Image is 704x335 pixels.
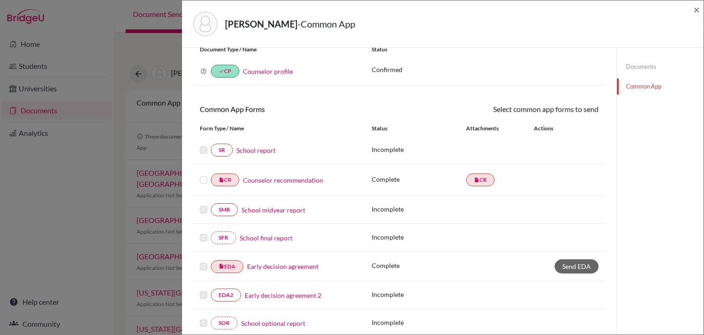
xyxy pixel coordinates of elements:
[297,18,355,29] span: - Common App
[193,105,399,113] h6: Common App Forms
[523,124,580,133] div: Actions
[193,124,365,133] div: Form Type / Name
[372,290,466,299] p: Incomplete
[474,177,479,183] i: insert_drive_file
[555,259,599,274] a: Send EDA
[211,289,241,301] a: EDA2
[211,65,239,78] a: doneCP
[247,262,319,271] a: Early decision agreement
[219,177,224,183] i: insert_drive_file
[243,67,293,75] a: Counselor profile
[241,318,305,328] a: School optional report
[372,232,466,242] p: Incomplete
[617,78,704,95] a: Common App
[372,261,466,270] p: Complete
[372,145,466,154] p: Incomplete
[225,18,297,29] strong: [PERSON_NAME]
[211,144,233,156] a: SR
[245,290,321,300] a: Early decision agreement 2
[211,203,238,216] a: SMR
[193,45,365,54] div: Document Type / Name
[240,233,292,243] a: School final report
[365,45,605,54] div: Status
[399,104,605,115] div: Select common app forms to send
[243,175,323,185] a: Counselor recommendation
[219,263,224,269] i: insert_drive_file
[372,318,466,327] p: Incomplete
[372,65,599,74] p: Confirmed
[236,145,275,155] a: School report
[693,4,700,15] button: Close
[693,3,700,16] span: ×
[466,173,495,186] a: insert_drive_fileCR
[211,317,237,329] a: SOR
[466,124,523,133] div: Attachments
[617,59,704,75] a: Documents
[242,205,305,215] a: School midyear report
[211,231,236,244] a: SFR
[211,173,239,186] a: insert_drive_fileCR
[562,262,591,270] span: Send EDA
[372,204,466,214] p: Incomplete
[219,68,224,74] i: done
[372,174,466,184] p: Complete
[211,260,243,273] a: insert_drive_fileEDA
[372,124,466,133] div: Status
